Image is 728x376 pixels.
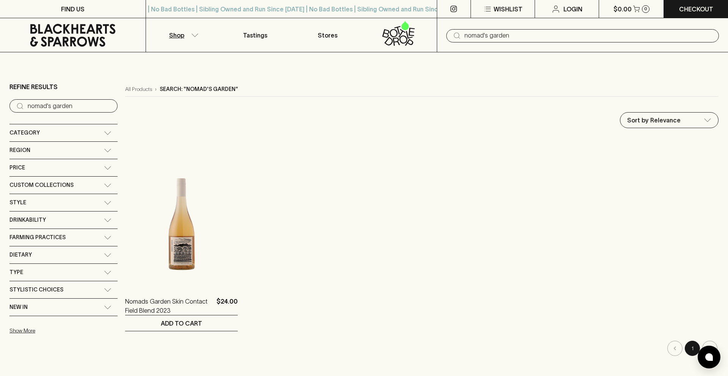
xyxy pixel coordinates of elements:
span: Price [9,163,25,172]
div: Sort by Relevance [620,113,718,128]
p: ADD TO CART [161,319,202,328]
p: $0.00 [613,5,632,14]
div: Custom Collections [9,177,118,194]
a: All Products [125,85,152,93]
span: Stylistic Choices [9,285,63,295]
a: Tastings [219,18,292,52]
a: Stores [292,18,364,52]
div: Stylistic Choices [9,281,118,298]
p: Refine Results [9,82,58,91]
span: Style [9,198,26,207]
a: Nomads Garden Skin Contact Field Blend 2023 [125,297,213,315]
p: Sort by Relevance [627,116,681,125]
div: Dietary [9,246,118,263]
img: Nomads Garden Skin Contact Field Blend 2023 [125,153,238,285]
div: Style [9,194,118,211]
p: Tastings [243,31,267,40]
div: Type [9,264,118,281]
button: Shop [146,18,219,52]
span: New In [9,302,28,312]
div: Farming Practices [9,229,118,246]
img: bubble-icon [705,353,713,361]
div: New In [9,299,118,316]
nav: pagination navigation [125,341,719,356]
input: Try "Pinot noir" [464,30,713,42]
div: Category [9,124,118,141]
span: Category [9,128,40,138]
p: FIND US [61,5,85,14]
span: Dietary [9,250,32,260]
div: Drinkability [9,211,118,229]
p: Shop [169,31,184,40]
div: Region [9,142,118,159]
div: Price [9,159,118,176]
p: Search: "nomad's garden" [160,85,238,93]
p: › [155,85,157,93]
button: Show More [9,323,109,338]
p: Checkout [679,5,713,14]
button: page 1 [685,341,700,356]
button: ADD TO CART [125,315,238,331]
p: Login [563,5,582,14]
span: Drinkability [9,215,46,225]
span: Custom Collections [9,180,74,190]
span: Type [9,268,23,277]
p: Wishlist [494,5,522,14]
p: Stores [318,31,337,40]
span: Farming Practices [9,233,66,242]
input: Try “Pinot noir” [28,100,111,112]
p: 0 [644,7,647,11]
p: $24.00 [217,297,238,315]
span: Region [9,146,30,155]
